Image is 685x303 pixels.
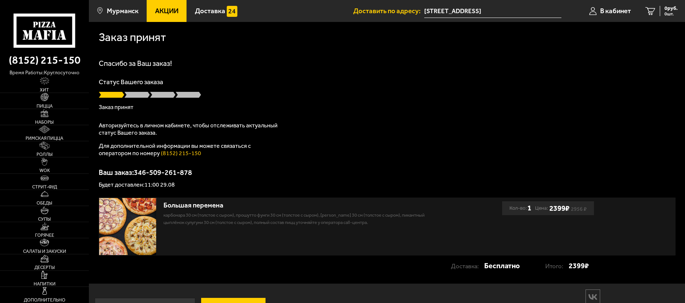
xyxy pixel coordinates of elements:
img: 15daf4d41897b9f0e9f617042186c801.svg [227,6,237,16]
span: Роллы [37,152,53,157]
span: улица Папанина, 27 [424,4,561,18]
span: Мурманск [107,8,139,15]
span: Римская пицца [26,136,63,141]
s: 2956 ₽ [571,207,587,211]
b: 2399 ₽ [549,204,569,213]
p: Ваш заказ: 346-509-261-878 [99,169,675,176]
span: Доставка [195,8,225,15]
span: Дополнительно [24,298,65,302]
span: В кабинет [600,8,631,15]
a: (8152) 215-150 [161,150,201,157]
span: Горячее [35,233,54,237]
span: Пицца [37,104,53,108]
p: Доставка: [451,259,484,273]
span: Цена: [535,201,548,215]
span: Акции [155,8,178,15]
p: Авторизуйтесь в личном кабинете, чтобы отслеживать актуальный статус Вашего заказа. [99,122,282,136]
span: Доставить по адресу: [353,8,424,15]
span: Хит [40,88,49,92]
span: Обеды [37,201,52,205]
p: Статус Вашего заказа [99,79,675,85]
span: WOK [39,168,50,173]
p: Заказ принят [99,104,675,110]
span: 0 шт. [665,12,678,16]
p: Итого: [545,259,569,273]
span: Десерты [34,265,55,270]
strong: Бесплатно [484,259,520,273]
p: Будет доставлен: 11:00 29.08 [99,182,675,188]
span: Супы [38,217,51,221]
div: Кол-во: [509,201,531,215]
b: 1 [527,201,531,215]
h1: Спасибо за Ваш заказ! [99,60,675,67]
input: Ваш адрес доставки [424,4,561,18]
span: Салаты и закуски [23,249,66,254]
div: Большая перемена [163,201,434,210]
strong: 2399 ₽ [569,259,589,273]
span: Стрит-фуд [32,185,57,189]
h1: Заказ принят [99,31,166,43]
span: Напитки [34,282,56,286]
p: Карбонара 30 см (толстое с сыром), Прошутто Фунги 30 см (толстое с сыром), [PERSON_NAME] 30 см (т... [163,212,434,226]
span: 0 руб. [665,6,678,11]
p: Для дополнительной информации вы можете связаться с оператором по номеру [99,142,282,157]
span: Наборы [35,120,54,124]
